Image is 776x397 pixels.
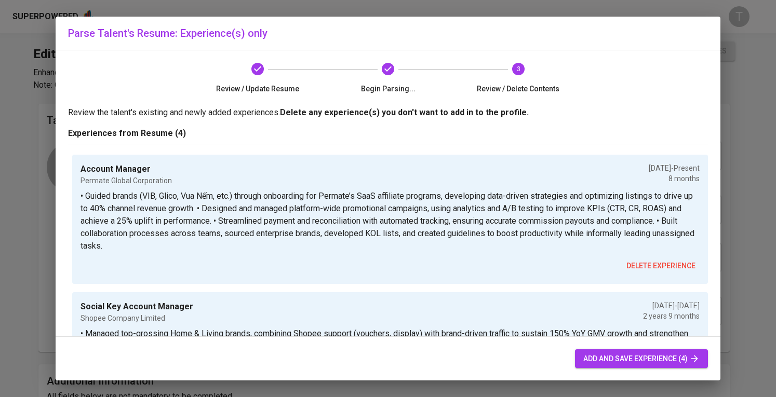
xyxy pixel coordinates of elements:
[626,259,695,272] span: delete experience
[68,25,708,42] h6: Parse Talent's Resume: Experience(s) only
[457,84,579,94] span: Review / Delete Contents
[643,300,700,311] p: [DATE] - [DATE]
[280,107,529,117] b: Delete any experience(s) you don't want to add in to the profile.
[81,163,172,175] p: Account Manager
[81,327,700,390] p: • Managed top-grossing Home & Living brands, combining Shopee support (vouchers, display) with br...
[68,106,708,119] p: Review the talent's existing and newly added experiences.
[81,300,193,313] p: Social Key Account Manager
[583,352,700,365] span: add and save experience (4)
[81,190,700,252] p: • Guided brands (VIB, Glico, Vua Nếm, etc.) through onboarding for Permate’s SaaS affiliate progr...
[68,127,708,140] p: Experiences from Resume (4)
[81,175,172,186] p: Permate Global Corporation
[327,84,449,94] span: Begin Parsing...
[622,256,700,276] button: delete experience
[649,173,700,184] p: 8 months
[643,311,700,321] p: 2 years 9 months
[516,65,520,73] text: 3
[81,313,193,323] p: Shopee Company Limited
[649,163,700,173] p: [DATE] - Present
[197,84,319,94] span: Review / Update Resume
[575,349,708,368] button: add and save experience (4)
